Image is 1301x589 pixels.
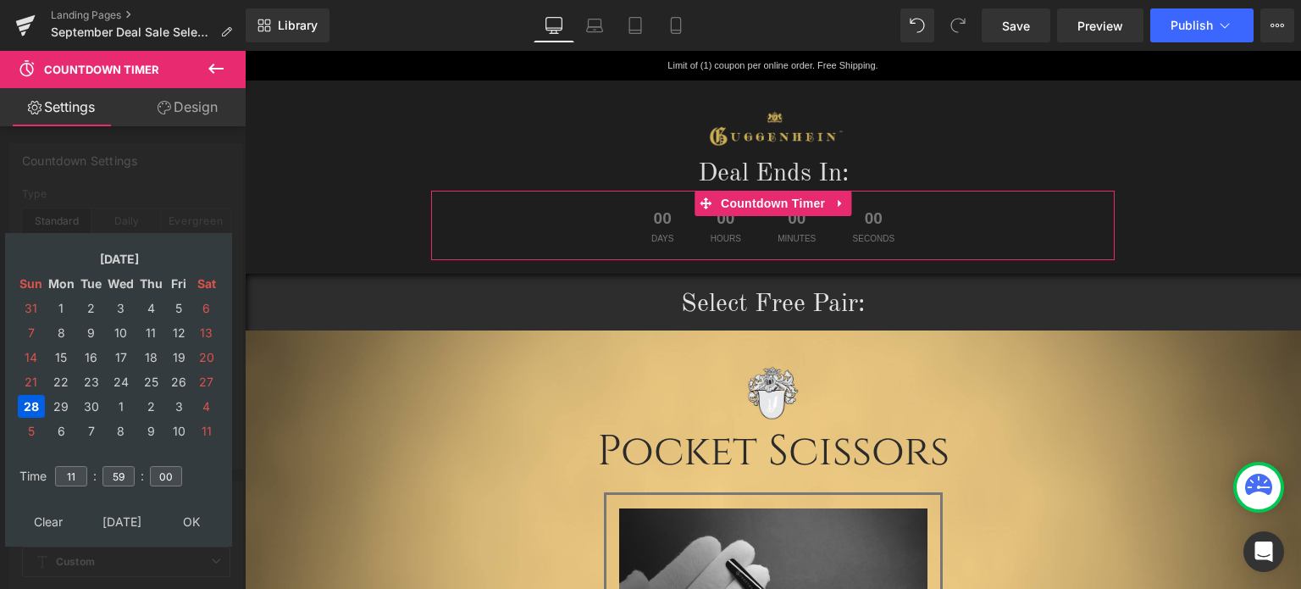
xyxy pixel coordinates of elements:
td: : [139,457,146,496]
button: More [1260,8,1294,42]
a: Expand / Collapse [584,140,606,165]
span: Minutes [533,184,571,192]
td: 11 [137,321,164,344]
td: 12 [166,321,191,344]
td: : [91,457,98,496]
td: 8 [47,321,76,344]
td: 9 [137,420,164,442]
span: September Deal Sale Select 2 [51,25,213,39]
td: Clear [18,510,80,533]
button: Publish [1150,8,1254,42]
td: 17 [106,346,136,369]
span: Days [407,184,429,192]
td: 6 [47,420,76,442]
td: Sat [193,272,219,295]
span: 00 [533,159,571,184]
td: 18 [137,346,164,369]
td: Mon [47,272,76,295]
td: 26 [166,370,191,393]
td: Fri [166,272,191,295]
td: 21 [18,370,45,393]
td: 13 [193,321,219,344]
span: Preview [1077,17,1123,35]
td: 16 [78,346,104,369]
td: 10 [166,420,191,442]
a: Tablet [615,8,656,42]
td: 9 [78,321,104,344]
span: Countdown Timer [472,140,584,165]
td: 22 [47,370,76,393]
td: Time [15,457,51,496]
h1: Deal Ends In: [186,107,870,140]
td: Wed [106,272,136,295]
td: 31 [18,297,45,320]
button: Undo [900,8,934,42]
td: 2 [78,297,104,320]
td: [DATE] [81,510,163,533]
td: 23 [78,370,104,393]
td: Sun [18,272,45,295]
a: Desktop [534,8,574,42]
td: 14 [18,346,45,369]
td: 29 [47,395,76,418]
td: 4 [137,297,164,320]
td: 15 [47,346,76,369]
td: 20 [193,346,219,369]
td: 7 [18,321,45,344]
td: 11 [193,420,219,442]
a: New Library [246,8,329,42]
td: 25 [137,370,164,393]
span: Countdown Timer [44,63,159,76]
a: Design [126,88,249,126]
td: 8 [106,420,136,442]
td: 1 [106,395,136,418]
td: 7 [78,420,104,442]
span: Publish [1171,19,1213,32]
td: 2 [137,395,164,418]
td: 6 [193,297,219,320]
span: 00 [466,159,496,184]
td: 27 [193,370,219,393]
a: Mobile [656,8,696,42]
a: Laptop [574,8,615,42]
div: Open Intercom Messenger [1243,531,1284,572]
a: Preview [1057,8,1143,42]
td: [DATE] [47,247,191,270]
td: 5 [18,420,45,442]
td: Tue [78,272,104,295]
td: 4 [193,395,219,418]
button: Redo [941,8,975,42]
td: 3 [106,297,136,320]
td: 5 [166,297,191,320]
td: 1 [47,297,76,320]
span: Library [278,18,318,33]
td: Thu [137,272,164,295]
td: 10 [106,321,136,344]
td: 3 [166,395,191,418]
span: 00 [407,159,429,184]
td: 24 [106,370,136,393]
td: 19 [166,346,191,369]
td: 28 [18,395,45,418]
td: OK [164,510,219,533]
span: 00 [608,159,650,184]
span: Save [1002,17,1030,35]
td: 30 [78,395,104,418]
span: Seconds [608,184,650,192]
span: Hours [466,184,496,192]
a: Landing Pages [51,8,246,22]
